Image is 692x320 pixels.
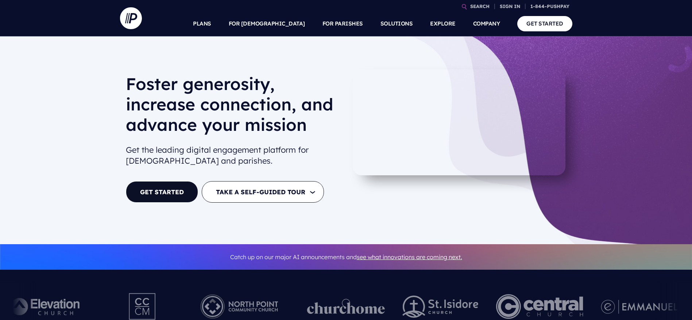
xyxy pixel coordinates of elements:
[403,296,479,318] img: pp_logos_2
[193,11,211,36] a: PLANS
[126,141,340,170] h2: Get the leading digital engagement platform for [DEMOGRAPHIC_DATA] and parishes.
[229,11,305,36] a: FOR [DEMOGRAPHIC_DATA]
[380,11,413,36] a: SOLUTIONS
[357,253,462,261] a: see what innovations are coming next.
[126,74,340,141] h1: Foster generosity, increase connection, and advance your mission
[126,181,198,203] a: GET STARTED
[307,299,385,314] img: pp_logos_1
[430,11,456,36] a: EXPLORE
[202,181,324,203] button: TAKE A SELF-GUIDED TOUR
[322,11,363,36] a: FOR PARISHES
[126,249,567,265] p: Catch up on our major AI announcements and
[517,16,572,31] a: GET STARTED
[473,11,500,36] a: COMPANY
